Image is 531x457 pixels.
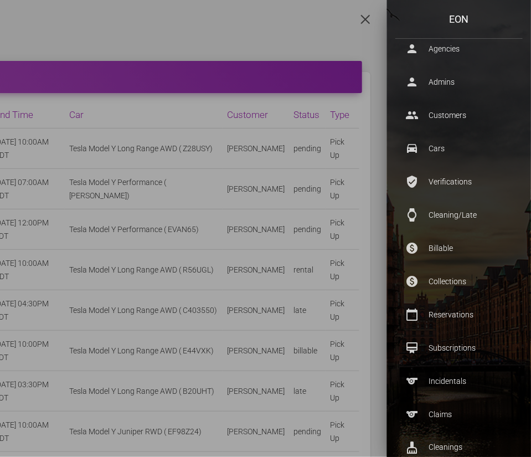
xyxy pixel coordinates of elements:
p: Incidentals [404,373,514,389]
p: Cleanings [404,439,514,456]
a: card_membership Subscriptions [395,334,523,362]
a: Eon [387,8,531,30]
p: Agencies [404,40,514,57]
p: Verifications [404,173,514,190]
a: person Agencies [395,35,523,63]
p: Billable [404,240,514,256]
a: paid Billable [395,234,523,262]
a: sports Incidentals [395,367,523,395]
a: drive_eta Cars [395,135,523,162]
p: Cleaning/Late [404,207,514,223]
p: Customers [404,107,514,124]
p: Cars [404,140,514,157]
p: Reservations [404,306,514,323]
a: watch Cleaning/Late [395,201,523,229]
a: person Admins [395,68,523,96]
a: paid Collections [395,268,523,295]
a: people Customers [395,101,523,129]
p: Subscriptions [404,340,514,356]
p: Admins [404,74,514,90]
p: Claims [404,406,514,423]
a: sports Claims [395,400,523,428]
p: Collections [404,273,514,290]
a: verified_user Verifications [395,168,523,196]
a: calendar_today Reservations [395,301,523,328]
